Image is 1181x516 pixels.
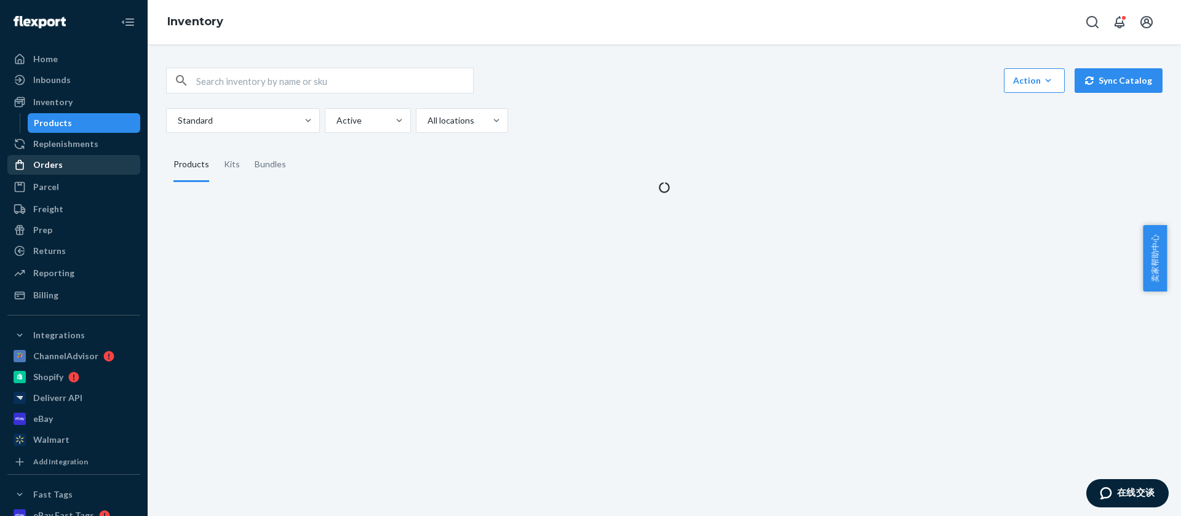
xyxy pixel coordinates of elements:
div: eBay [33,413,53,425]
div: Deliverr API [33,392,82,404]
a: Inventory [167,15,223,28]
a: Home [7,49,140,69]
a: Add Integration [7,454,140,469]
input: Standard [177,114,178,127]
button: Integrations [7,325,140,345]
a: Deliverr API [7,388,140,408]
div: Kits [224,148,240,182]
div: Replenishments [33,138,98,150]
button: Open Search Box [1080,10,1105,34]
a: Inventory [7,92,140,112]
a: Prep [7,220,140,240]
div: Orders [33,159,63,171]
a: Orders [7,155,140,175]
div: Integrations [33,329,85,341]
a: Replenishments [7,134,140,154]
a: Walmart [7,430,140,450]
div: Products [173,148,209,182]
input: Search inventory by name or sku [196,68,473,93]
a: Parcel [7,177,140,197]
div: Fast Tags [33,488,73,501]
div: Inventory [33,96,73,108]
div: Home [33,53,58,65]
a: Returns [7,241,140,261]
input: All locations [426,114,427,127]
button: 卖家帮助中心 [1143,225,1167,292]
div: Parcel [33,181,59,193]
a: eBay [7,409,140,429]
div: Inbounds [33,74,71,86]
button: Open notifications [1107,10,1132,34]
div: Freight [33,203,63,215]
button: Sync Catalog [1075,68,1163,93]
div: Action [1013,74,1056,87]
div: Add Integration [33,456,88,467]
div: Returns [33,245,66,257]
a: Shopify [7,367,140,387]
div: ChannelAdvisor [33,350,98,362]
div: Prep [33,224,52,236]
div: Reporting [33,267,74,279]
a: Billing [7,285,140,305]
iframe: 打开一个小组件，您可以在其中与我们的一个专员进行在线交谈 [1086,479,1169,510]
div: Walmart [33,434,70,446]
a: ChannelAdvisor [7,346,140,366]
div: Products [34,117,72,129]
a: Inbounds [7,70,140,90]
a: Freight [7,199,140,219]
button: Close Navigation [116,10,140,34]
button: Action [1004,68,1065,93]
div: Shopify [33,371,63,383]
button: Fast Tags [7,485,140,504]
img: Flexport logo [14,16,66,28]
a: Products [28,113,141,133]
div: Billing [33,289,58,301]
input: Active [335,114,336,127]
button: Open account menu [1134,10,1159,34]
a: Reporting [7,263,140,283]
div: Bundles [255,148,286,182]
ol: breadcrumbs [157,4,233,40]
